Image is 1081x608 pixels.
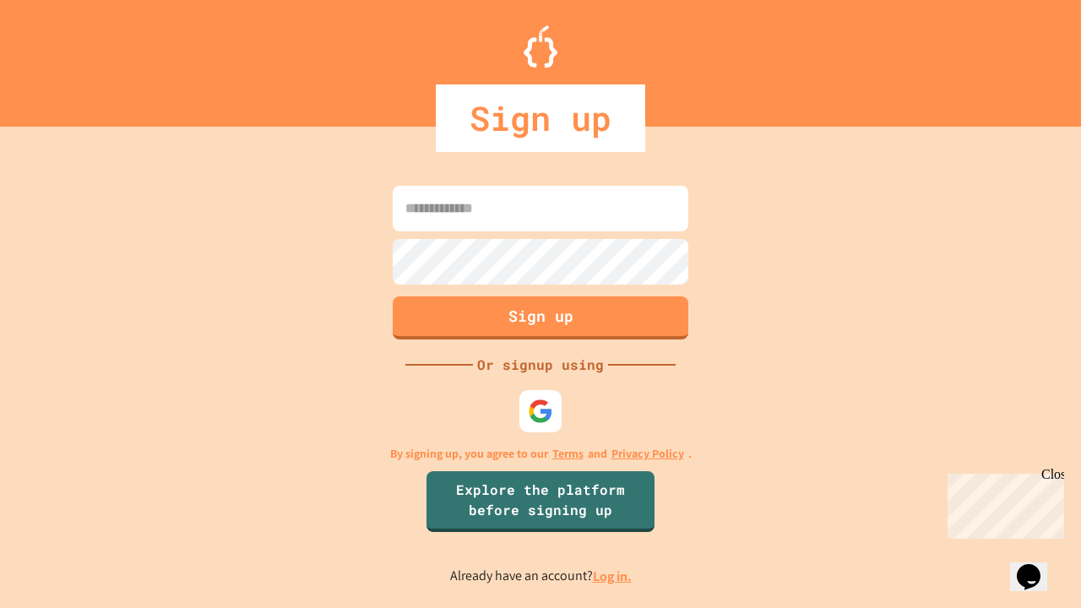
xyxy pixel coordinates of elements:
[524,25,557,68] img: Logo.svg
[473,355,608,375] div: Or signup using
[390,445,692,463] p: By signing up, you agree to our and .
[393,296,688,339] button: Sign up
[552,445,584,463] a: Terms
[426,471,655,532] a: Explore the platform before signing up
[941,467,1064,539] iframe: chat widget
[7,7,117,107] div: Chat with us now!Close
[611,445,684,463] a: Privacy Policy
[593,567,632,585] a: Log in.
[436,84,645,152] div: Sign up
[528,399,553,424] img: google-icon.svg
[1010,540,1064,591] iframe: chat widget
[450,566,632,587] p: Already have an account?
